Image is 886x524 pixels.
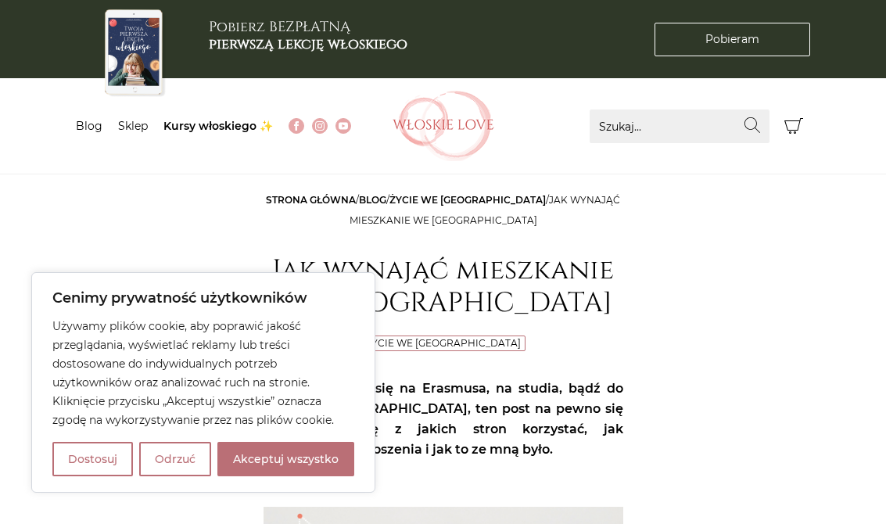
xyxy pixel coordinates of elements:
p: Cenimy prywatność użytkowników [52,289,354,307]
input: Szukaj... [590,109,769,143]
span: / / / [266,194,620,226]
span: Pobieram [705,31,759,48]
button: Akceptuj wszystko [217,442,354,476]
b: pierwszą lekcję włoskiego [209,34,407,54]
button: Dostosuj [52,442,133,476]
a: Życie we [GEOGRAPHIC_DATA] [389,194,546,206]
a: Strona główna [266,194,356,206]
a: Pobieram [655,23,810,56]
a: Sklep [118,119,148,133]
a: Blog [359,194,386,206]
img: Włoskielove [393,91,494,161]
button: Koszyk [777,109,811,143]
a: Kursy włoskiego ✨ [163,119,273,133]
p: Używamy plików cookie, aby poprawić jakość przeglądania, wyświetlać reklamy lub treści dostosowan... [52,317,354,429]
h1: Jak wynająć mieszkanie we [GEOGRAPHIC_DATA] [264,254,623,320]
button: Odrzuć [139,442,211,476]
a: Życie we [GEOGRAPHIC_DATA] [365,337,521,349]
h3: Pobierz BEZPŁATNĄ [209,19,407,52]
a: Blog [76,119,102,133]
p: Jeśli wybieracie się na Erasmusa, na studia, bądź do pracy we [GEOGRAPHIC_DATA], ten post na pewn... [264,379,623,460]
